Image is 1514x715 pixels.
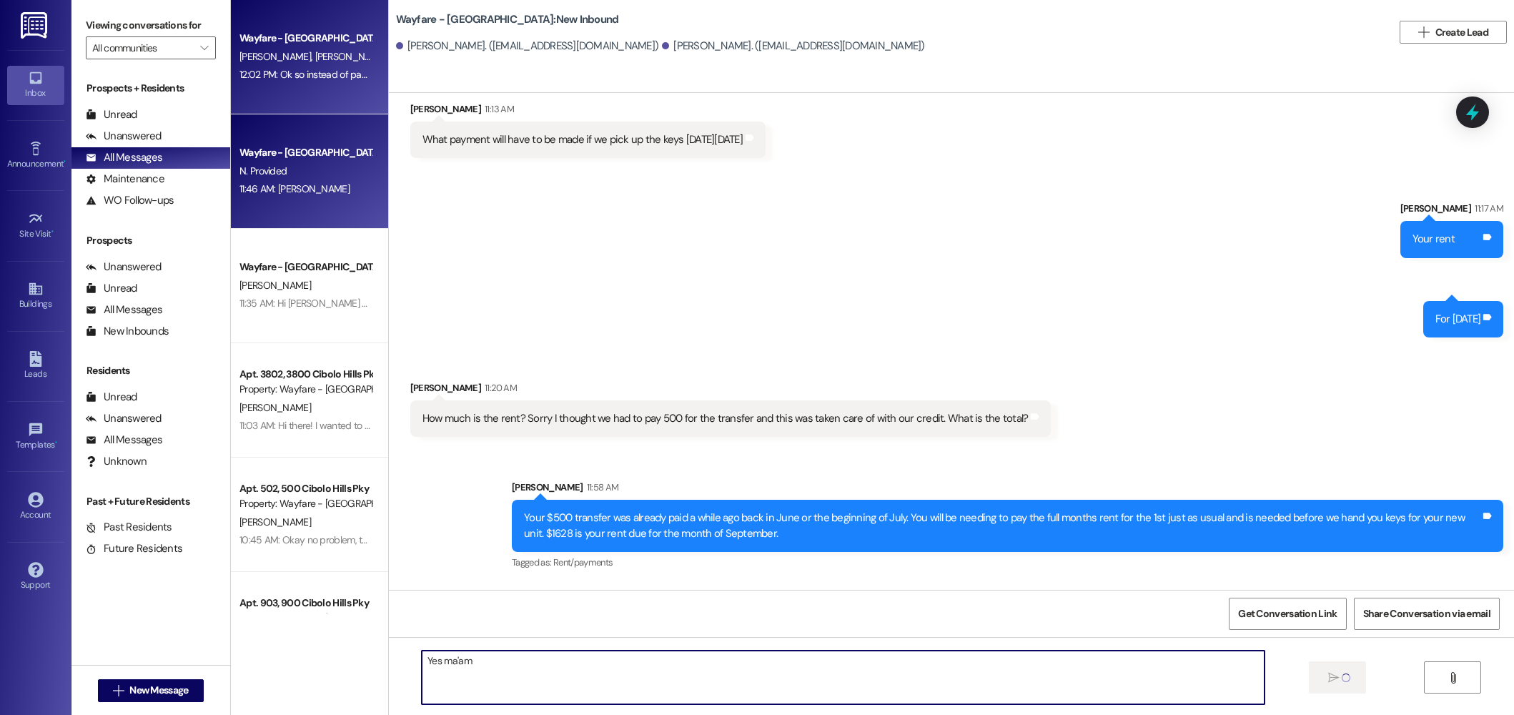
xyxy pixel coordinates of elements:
[86,193,174,208] div: WO Follow-ups
[481,380,517,395] div: 11:20 AM
[7,488,64,526] a: Account
[21,12,50,39] img: ResiDesk Logo
[239,68,586,81] div: 12:02 PM: Ok so instead of paying rent for unit 3203 we will just pay rent for unit 801
[1448,672,1458,684] i: 
[98,679,204,702] button: New Message
[239,596,372,611] div: Apt. 903, 900 Cibolo Hills Pky
[239,260,372,275] div: Wayfare - [GEOGRAPHIC_DATA]
[1363,606,1490,621] span: Share Conversation via email
[239,164,287,177] span: N. Provided
[64,157,66,167] span: •
[583,480,619,495] div: 11:58 AM
[71,494,230,509] div: Past + Future Residents
[1435,25,1488,40] span: Create Lead
[7,277,64,315] a: Buildings
[86,14,216,36] label: Viewing conversations for
[239,382,372,397] div: Property: Wayfare - [GEOGRAPHIC_DATA]
[662,39,925,54] div: [PERSON_NAME]. ([EMAIL_ADDRESS][DOMAIN_NAME])
[422,411,1029,426] div: How much is the rent? Sorry I thought we had to pay 500 for the transfer and this was taken care ...
[1229,598,1346,630] button: Get Conversation Link
[71,81,230,96] div: Prospects + Residents
[71,233,230,248] div: Prospects
[86,520,172,535] div: Past Residents
[239,182,350,195] div: 11:46 AM: [PERSON_NAME]
[512,480,1503,500] div: [PERSON_NAME]
[239,516,311,528] span: [PERSON_NAME]
[239,481,372,496] div: Apt. 502, 500 Cibolo Hills Pky
[7,66,64,104] a: Inbox
[239,611,372,626] div: Property: Wayfare - [GEOGRAPHIC_DATA]
[86,129,162,144] div: Unanswered
[86,302,162,317] div: All Messages
[86,281,137,296] div: Unread
[7,207,64,245] a: Site Visit •
[422,651,1265,704] textarea: Yes ma'am
[92,36,193,59] input: All communities
[1435,312,1481,327] div: For [DATE]
[86,411,162,426] div: Unanswered
[1238,606,1337,621] span: Get Conversation Link
[86,172,164,187] div: Maintenance
[481,102,514,117] div: 11:13 AM
[239,496,372,511] div: Property: Wayfare - [GEOGRAPHIC_DATA]
[396,12,619,27] b: Wayfare - [GEOGRAPHIC_DATA]: New Inbound
[86,390,137,405] div: Unread
[55,438,57,448] span: •
[396,39,659,54] div: [PERSON_NAME]. ([EMAIL_ADDRESS][DOMAIN_NAME])
[239,367,372,382] div: Apt. 3802, 3800 Cibolo Hills Pky
[1471,201,1503,216] div: 11:17 AM
[410,102,766,122] div: [PERSON_NAME]
[113,685,124,696] i: 
[86,107,137,122] div: Unread
[86,150,162,165] div: All Messages
[1328,672,1339,684] i: 
[524,511,1480,541] div: Your $500 transfer was already paid a while ago back in June or the beginning of July. You will b...
[7,418,64,456] a: Templates •
[7,347,64,385] a: Leads
[51,227,54,237] span: •
[7,558,64,596] a: Support
[553,556,613,568] span: Rent/payments
[239,50,315,63] span: [PERSON_NAME]
[129,683,188,698] span: New Message
[239,31,372,46] div: Wayfare - [GEOGRAPHIC_DATA]
[86,324,169,339] div: New Inbounds
[1400,201,1503,221] div: [PERSON_NAME]
[86,454,147,469] div: Unknown
[1412,232,1455,247] div: Your rent
[1354,598,1500,630] button: Share Conversation via email
[239,533,439,546] div: 10:45 AM: Okay no problem, thank you for trying
[239,279,311,292] span: [PERSON_NAME]
[315,50,386,63] span: [PERSON_NAME]
[239,145,372,160] div: Wayfare - [GEOGRAPHIC_DATA]
[512,552,1503,573] div: Tagged as:
[86,433,162,448] div: All Messages
[422,132,743,147] div: What payment will have to be made if we pick up the keys [DATE][DATE]
[86,260,162,275] div: Unanswered
[1418,26,1429,38] i: 
[71,363,230,378] div: Residents
[86,541,182,556] div: Future Residents
[1400,21,1507,44] button: Create Lead
[410,380,1052,400] div: [PERSON_NAME]
[239,401,311,414] span: [PERSON_NAME]
[200,42,208,54] i: 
